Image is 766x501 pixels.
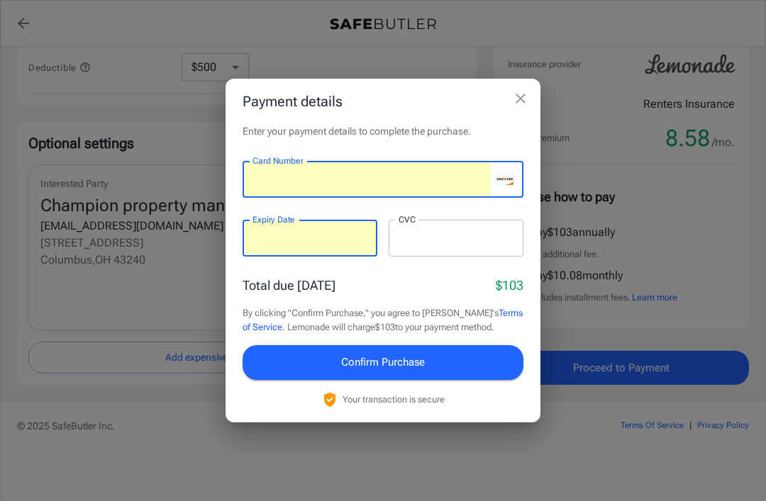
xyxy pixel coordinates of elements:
[252,154,303,167] label: Card Number
[496,174,514,185] svg: discover
[496,276,523,295] p: $103
[226,79,540,124] h2: Payment details
[341,353,425,371] span: Confirm Purchase
[252,213,295,225] label: Expiry Date
[243,276,335,295] p: Total due [DATE]
[243,345,523,379] button: Confirm Purchase
[243,306,523,334] p: By clicking "Confirm Purchase," you agree to [PERSON_NAME]'s . Lemonade will charge $103 to your ...
[243,308,523,332] a: Terms of Service
[343,393,445,406] p: Your transaction is secure
[399,213,416,225] label: CVC
[252,232,367,245] iframe: Secure expiration date input frame
[252,173,491,186] iframe: Secure card number input frame
[243,124,523,138] p: Enter your payment details to complete the purchase.
[506,84,535,113] button: close
[399,232,514,245] iframe: Secure CVC input frame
